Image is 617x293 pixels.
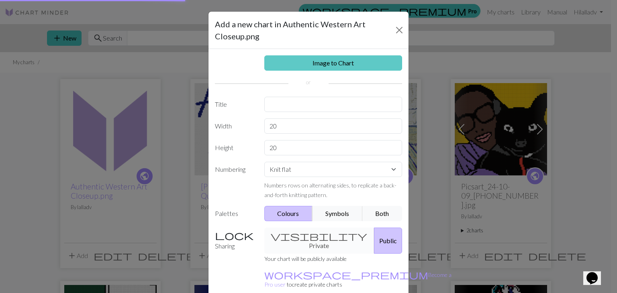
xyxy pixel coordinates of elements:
[210,140,259,155] label: Height
[264,182,396,198] small: Numbers rows on alternating sides, to replicate a back-and-forth knitting pattern.
[210,97,259,112] label: Title
[374,228,402,254] button: Public
[264,206,313,221] button: Colours
[312,206,363,221] button: Symbols
[264,271,452,288] a: Become a Pro user
[210,162,259,199] label: Numbering
[362,206,402,221] button: Both
[210,206,259,221] label: Palettes
[264,55,402,71] a: Image to Chart
[215,18,393,42] h5: Add a new chart in Authentic Western Art Closeup.png
[210,228,259,254] label: Sharing
[210,118,259,134] label: Width
[583,261,609,285] iframe: chat widget
[264,269,428,280] span: workspace_premium
[264,271,452,288] small: to create private charts
[393,24,405,37] button: Close
[264,255,347,262] small: Your chart will be publicly available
